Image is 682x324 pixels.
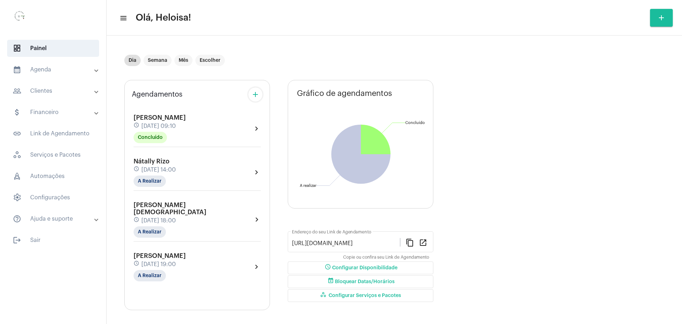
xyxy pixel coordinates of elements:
[288,275,433,288] button: Bloquear Datas/Horários
[324,264,332,272] mat-icon: schedule
[13,87,21,95] mat-icon: sidenav icon
[13,215,21,223] mat-icon: sidenav icon
[7,189,99,206] span: Configurações
[141,261,176,268] span: [DATE] 19:00
[124,55,141,66] mat-chip: Dia
[406,238,414,247] mat-icon: content_copy
[134,166,140,174] mat-icon: schedule
[13,172,21,180] span: sidenav icon
[292,240,400,247] input: Link
[320,291,329,300] mat-icon: workspaces_outlined
[7,125,99,142] span: Link de Agendamento
[300,184,316,188] text: A realizar
[134,217,140,225] mat-icon: schedule
[132,91,183,98] span: Agendamentos
[134,132,167,143] mat-chip: Concluído
[4,61,106,78] mat-expansion-panel-header: sidenav iconAgenda
[174,55,193,66] mat-chip: Mês
[326,277,335,286] mat-icon: event_busy
[134,202,206,215] span: [PERSON_NAME][DEMOGRAPHIC_DATA]
[7,40,99,57] span: Painel
[252,124,261,133] mat-icon: chevron_right
[119,14,126,22] mat-icon: sidenav icon
[4,210,106,227] mat-expansion-panel-header: sidenav iconAjuda e suporte
[252,263,261,271] mat-icon: chevron_right
[326,279,395,284] span: Bloquear Datas/Horários
[297,89,392,98] span: Gráfico de agendamentos
[324,265,397,270] span: Configurar Disponibilidade
[4,104,106,121] mat-expansion-panel-header: sidenav iconFinanceiro
[13,215,95,223] mat-panel-title: Ajuda e suporte
[253,215,261,224] mat-icon: chevron_right
[6,4,34,32] img: 0d939d3e-dcd2-0964-4adc-7f8e0d1a206f.png
[141,217,176,224] span: [DATE] 18:00
[195,55,225,66] mat-chip: Escolher
[141,123,176,129] span: [DATE] 09:10
[134,175,166,187] mat-chip: A Realizar
[134,114,186,121] span: [PERSON_NAME]
[7,168,99,185] span: Automações
[13,108,21,117] mat-icon: sidenav icon
[144,55,172,66] mat-chip: Semana
[252,168,261,177] mat-icon: chevron_right
[134,226,166,238] mat-chip: A Realizar
[405,121,425,125] text: Concluído
[7,146,99,163] span: Serviços e Pacotes
[141,167,176,173] span: [DATE] 14:00
[13,65,95,74] mat-panel-title: Agenda
[136,12,191,23] span: Olá, Heloisa!
[13,151,21,159] span: sidenav icon
[13,87,95,95] mat-panel-title: Clientes
[288,289,433,302] button: Configurar Serviços e Pacotes
[13,65,21,74] mat-icon: sidenav icon
[419,238,427,247] mat-icon: open_in_new
[288,261,433,274] button: Configurar Disponibilidade
[13,236,21,244] mat-icon: sidenav icon
[251,90,260,99] mat-icon: add
[134,270,166,281] mat-chip: A Realizar
[13,44,21,53] span: sidenav icon
[657,13,666,22] mat-icon: add
[134,253,186,259] span: [PERSON_NAME]
[343,255,429,260] mat-hint: Copie ou confira seu Link de Agendamento
[7,232,99,249] span: Sair
[13,193,21,202] span: sidenav icon
[134,260,140,268] mat-icon: schedule
[4,82,106,99] mat-expansion-panel-header: sidenav iconClientes
[134,158,169,164] span: Nátally Rizo
[13,108,95,117] mat-panel-title: Financeiro
[134,122,140,130] mat-icon: schedule
[13,129,21,138] mat-icon: sidenav icon
[320,293,401,298] span: Configurar Serviços e Pacotes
